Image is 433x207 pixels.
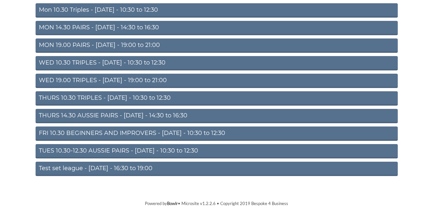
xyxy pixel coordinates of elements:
[36,74,398,88] a: WED 19.00 TRIPLES - [DATE] - 19:00 to 21:00
[36,162,398,176] a: Test set league - [DATE] - 16:30 to 19:00
[145,201,288,206] span: Powered by • Microsite v1.2.2.6 • Copyright 2019 Bespoke 4 Business
[36,3,398,18] a: Mon 10.30 Triples - [DATE] - 10:30 to 12:30
[36,91,398,106] a: THURS 10.30 TRIPLES - [DATE] - 10:30 to 12:30
[36,144,398,158] a: TUES 10.30-12.30 AUSSIE PAIRS - [DATE] - 10:30 to 12:30
[36,21,398,35] a: MON 14.30 PAIRS - [DATE] - 14:30 to 16:30
[36,38,398,53] a: MON 19.00 PAIRS - [DATE] - 19:00 to 21:00
[36,126,398,141] a: FRI 10.30 BEGINNERS AND IMPROVERS - [DATE] - 10:30 to 12:30
[167,201,178,206] a: Bowlr
[36,56,398,70] a: WED 10.30 TRIPLES - [DATE] - 10:30 to 12:30
[36,109,398,123] a: THURS 14.30 AUSSIE PAIRS - [DATE] - 14:30 to 16:30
